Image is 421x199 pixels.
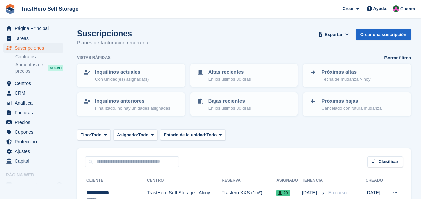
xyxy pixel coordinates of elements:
span: Estado de la unidad: [164,132,206,138]
span: Tareas [15,34,55,43]
a: Bajas recientes En los últimos 30 días [191,93,297,115]
span: 20 [276,190,290,196]
span: CRM [15,88,55,98]
a: TrastHero Self Storage [18,3,81,14]
span: Suscripciones [15,43,55,53]
p: Cancelado con futura mudanza [321,105,382,112]
span: [DATE] [302,189,318,196]
a: Aumentos de precios NUEVO [15,61,63,75]
span: Clasificar [378,158,398,165]
a: menu [3,127,63,137]
a: Próximas bajas Cancelado con futura mudanza [304,93,410,115]
a: Altas recientes En los últimos 30 días [191,64,297,86]
a: menu [3,43,63,53]
span: Tipo: [81,132,91,138]
span: Exportar [325,31,342,38]
th: Reserva [222,175,276,186]
p: Finalizado, no hay unidades asignadas [95,105,170,112]
p: Inquilinos actuales [95,68,149,76]
a: menu [3,88,63,98]
h6: Vistas rápidas [77,55,111,61]
p: Inquilinos anteriores [95,97,170,105]
a: menú [3,180,63,189]
span: Cuenta [400,6,415,12]
a: Contratos [15,54,63,60]
a: menu [3,118,63,127]
span: Precios [15,118,55,127]
img: stora-icon-8386f47178a22dfd0bd8f6a31ec36ba5ce8667c1dd55bd0f319d3a0aa187defe.svg [5,4,15,14]
p: Bajas recientes [208,97,251,105]
span: Asignado: [117,132,138,138]
a: menu [3,108,63,117]
p: Fecha de mudanza > hoy [321,76,370,83]
p: Con unidad(es) asignada(s) [95,76,149,83]
span: Centros [15,79,55,88]
button: Tipo: Todo [77,129,111,140]
a: Próximas altas Fecha de mudanza > hoy [304,64,410,86]
th: Asignado [276,175,302,186]
button: Asignado: Todo [113,129,157,140]
a: menu [3,137,63,146]
a: menu [3,98,63,108]
span: Cupones [15,127,55,137]
span: En curso [328,190,347,195]
a: menu [3,24,63,33]
p: Altas recientes [208,68,251,76]
span: Proteccion [15,137,55,146]
img: Marua Grioui [393,5,399,12]
a: menu [3,34,63,43]
span: Analítica [15,98,55,108]
span: Ajustes [15,147,55,156]
h1: Suscripciones [77,29,150,38]
p: En los últimos 30 días [208,105,251,112]
a: Inquilinos anteriores Finalizado, no hay unidades asignadas [78,93,184,115]
p: Planes de facturación recurrente [77,39,150,47]
a: Vista previa de la tienda [55,181,63,189]
span: página web [15,180,55,189]
span: Página Principal [15,24,55,33]
span: Facturas [15,108,55,117]
button: Estado de la unidad: Todo [160,129,226,140]
p: En los últimos 30 días [208,76,251,83]
th: Tenencia [302,175,326,186]
span: Todo [206,132,217,138]
th: Cliente [85,175,147,186]
th: Centro [147,175,222,186]
span: Página web [6,172,67,178]
a: Inquilinos actuales Con unidad(es) asignada(s) [78,64,184,86]
a: menu [3,147,63,156]
a: menu [3,156,63,166]
span: Ayuda [373,5,387,12]
th: Creado [366,175,387,186]
span: Capital [15,156,55,166]
span: Todo [91,132,102,138]
p: Próximas altas [321,68,370,76]
a: Crear una suscripción [356,29,411,40]
span: Aumentos de precios [15,62,48,74]
button: Exportar [317,29,350,40]
div: NUEVO [48,65,63,71]
a: Borrar filtros [384,55,411,61]
span: Crear [342,5,354,12]
span: Todo [138,132,149,138]
a: menu [3,79,63,88]
p: Próximas bajas [321,97,382,105]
